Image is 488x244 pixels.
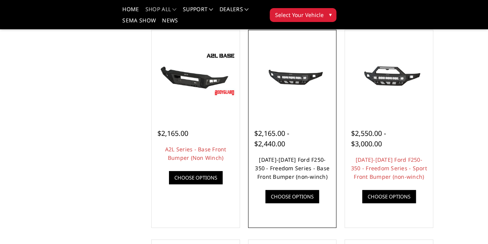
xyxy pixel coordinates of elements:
a: Choose Options [169,171,223,184]
span: $2,165.00 - $2,440.00 [254,129,289,148]
a: 2017-2022 Ford F250-350 - Freedom Series - Sport Front Bumper (non-winch) 2017-2022 Ford F250-350... [347,32,431,116]
a: [DATE]-[DATE] Ford F250-350 - Freedom Series - Sport Front Bumper (non-winch) [351,156,427,180]
button: Select Your Vehicle [270,8,336,22]
img: 2017-2022 Ford F250-350 - Freedom Series - Sport Front Bumper (non-winch) [347,54,431,94]
a: Choose Options [362,190,416,203]
a: News [162,18,178,29]
a: Home [122,7,139,18]
img: 2017-2022 Ford F250-350 - Freedom Series - Base Front Bumper (non-winch) [250,54,334,94]
a: 2017-2022 Ford F250-350 - Freedom Series - Base Front Bumper (non-winch) 2017-2022 Ford F250-350 ... [250,32,334,116]
a: shop all [145,7,177,18]
a: Support [183,7,213,18]
a: [DATE]-[DATE] Ford F250-350 - Freedom Series - Base Front Bumper (non-winch) [255,156,329,180]
img: A2L Series - Base Front Bumper (Non Winch) [154,51,238,98]
a: Dealers [220,7,249,18]
span: Select Your Vehicle [275,11,323,19]
span: $2,165.00 [157,129,188,138]
a: SEMA Show [122,18,156,29]
a: Choose Options [265,190,319,203]
span: $2,550.00 - $3,000.00 [351,129,386,148]
span: ▾ [329,10,331,19]
a: A2L Series - Base Front Bumper (Non Winch) A2L Series - Base Front Bumper (Non Winch) [154,32,238,116]
a: A2L Series - Base Front Bumper (Non Winch) [165,146,226,161]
